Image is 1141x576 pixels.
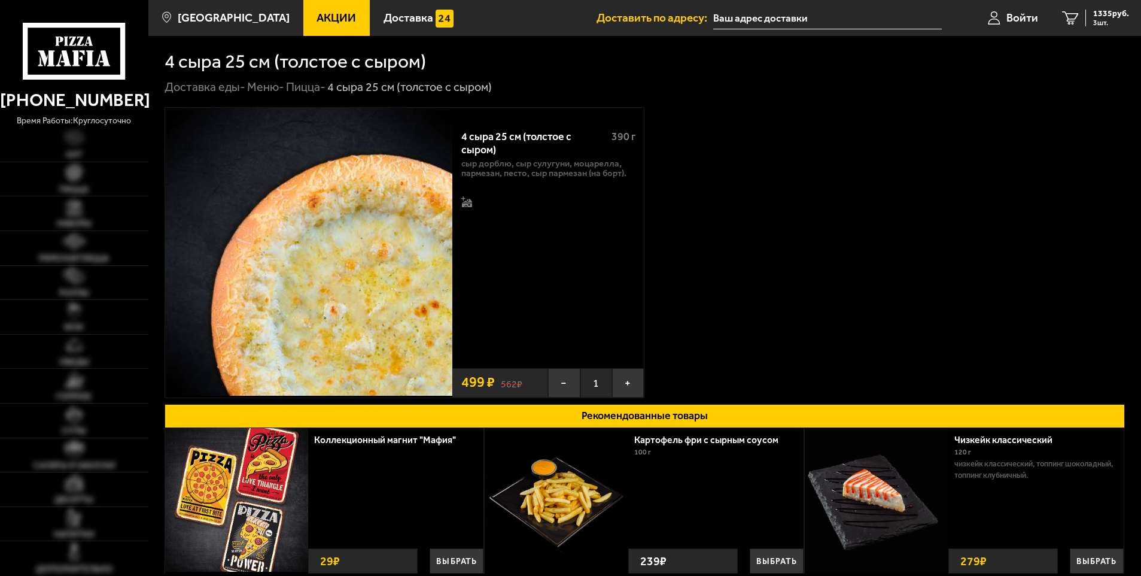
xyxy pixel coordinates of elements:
[1006,12,1038,23] span: Войти
[597,12,713,23] span: Доставить по адресу:
[39,254,109,263] span: Римская пицца
[178,12,290,23] span: [GEOGRAPHIC_DATA]
[611,130,635,143] span: 390 г
[436,10,454,28] img: 15daf4d41897b9f0e9f617042186c801.svg
[580,368,612,398] span: 1
[637,549,670,573] strong: 239 ₽
[461,375,495,390] span: 499 ₽
[165,80,245,94] a: Доставка еды-
[66,151,83,159] span: Хит
[430,548,483,574] button: Выбрать
[314,434,468,445] a: Коллекционный магнит "Мафия"
[634,448,651,456] span: 100 г
[750,548,804,574] button: Выбрать
[34,462,115,470] span: Салаты и закуски
[954,448,971,456] span: 120 г
[57,220,92,228] span: Наборы
[165,52,426,71] h1: 4 сыра 25 см (толстое с сыром)
[1093,19,1129,26] span: 3 шт.
[59,358,89,366] span: Обеды
[713,7,941,29] input: Ваш адрес доставки
[1070,548,1124,574] button: Выбрать
[165,404,1125,429] button: Рекомендованные товары
[247,80,284,94] a: Меню-
[54,530,94,539] span: Напитки
[634,434,790,445] a: Картофель фри с сырным соусом
[36,565,112,574] span: Дополнительно
[286,80,325,94] a: Пицца-
[165,108,452,397] a: 4 сыра 25 см (толстое с сыром)
[56,393,92,401] span: Горячее
[64,323,84,332] span: WOK
[62,427,86,435] span: Супы
[1093,10,1129,18] span: 1335 руб.
[317,12,356,23] span: Акции
[384,12,433,23] span: Доставка
[54,496,93,504] span: Десерты
[59,289,89,298] span: Роллы
[327,80,492,95] div: 4 сыра 25 см (толстое с сыром)
[612,368,644,398] button: +
[461,131,601,156] div: 4 сыра 25 см (толстое с сыром)
[461,159,635,178] p: сыр дорблю, сыр сулугуни, моцарелла, пармезан, песто, сыр пармезан (на борт).
[501,377,522,389] s: 562 ₽
[317,549,343,573] strong: 29 ₽
[59,186,89,194] span: Пицца
[954,458,1115,482] p: Чизкейк классический, топпинг шоколадный, топпинг клубничный.
[957,549,990,573] strong: 279 ₽
[954,434,1064,445] a: Чизкейк классический
[165,108,452,395] img: 4 сыра 25 см (толстое с сыром)
[548,368,580,398] button: −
